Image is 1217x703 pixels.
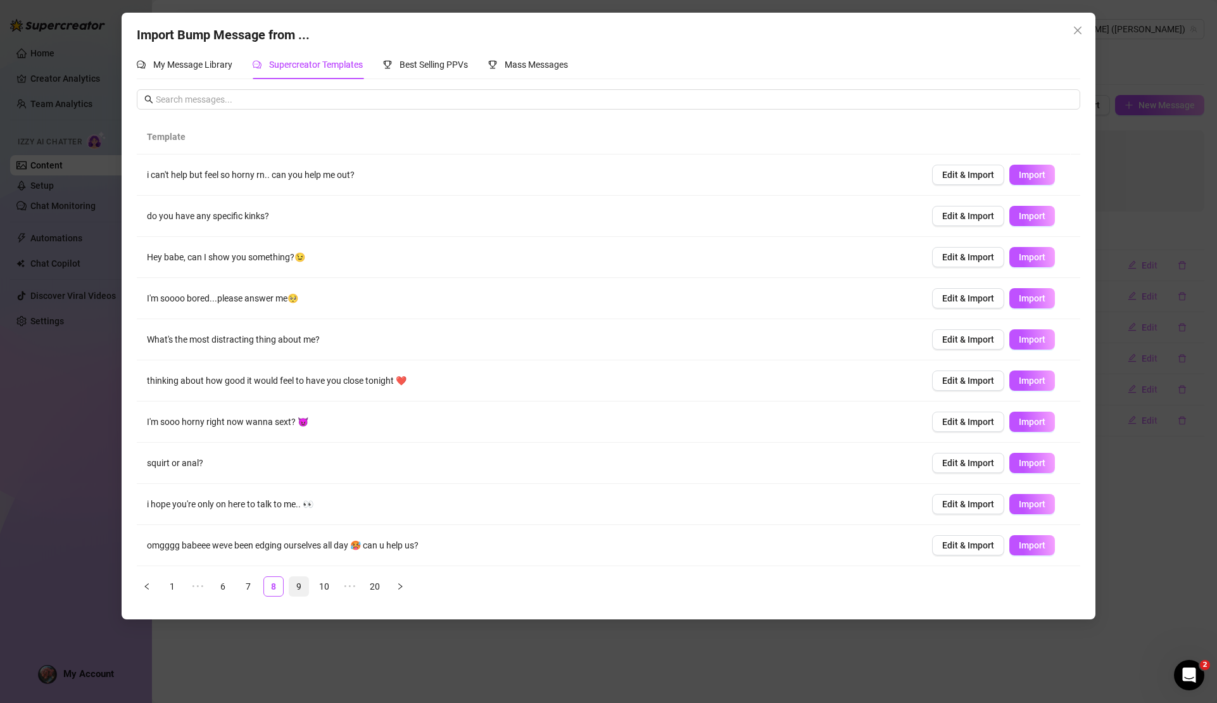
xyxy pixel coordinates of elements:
a: 9 [289,577,308,596]
li: 7 [238,576,258,597]
span: Edit & Import [942,376,994,386]
span: Supercreator Templates [269,60,363,70]
button: Edit & Import [932,535,1004,555]
li: 9 [289,576,309,597]
span: right [396,583,404,590]
li: Next 5 Pages [339,576,360,597]
button: Edit & Import [932,165,1004,185]
span: ••• [339,576,360,597]
span: close [1073,25,1083,35]
td: What's the most distracting thing about me? [137,319,922,360]
span: Edit & Import [942,170,994,180]
button: Import [1009,206,1055,226]
span: Edit & Import [942,252,994,262]
button: Edit & Import [932,288,1004,308]
a: 6 [213,577,232,596]
button: Edit & Import [932,370,1004,391]
td: omgggg babeee weve been edging ourselves all day 🥵 can u help us? [137,525,922,566]
span: trophy [383,60,392,69]
td: do you have any specific kinks? [137,196,922,237]
span: My Message Library [153,60,232,70]
span: Close [1068,25,1088,35]
button: Import [1009,165,1055,185]
li: Previous Page [137,576,157,597]
button: Import [1009,247,1055,267]
span: search [144,95,153,104]
span: Import [1019,334,1045,345]
button: Import [1009,288,1055,308]
button: Edit & Import [932,247,1004,267]
li: Next Page [390,576,410,597]
span: Edit & Import [942,334,994,345]
input: Search messages... [156,92,1073,106]
span: comment [137,60,146,69]
span: Import [1019,376,1045,386]
span: Import [1019,458,1045,468]
span: Import [1019,293,1045,303]
button: Import [1009,535,1055,555]
span: Import [1019,170,1045,180]
span: left [143,583,151,590]
button: Edit & Import [932,494,1004,514]
button: Import [1009,494,1055,514]
button: Import [1009,370,1055,391]
span: trophy [488,60,497,69]
td: I'm soooo bored...please answer me🥺 [137,278,922,319]
span: Edit & Import [942,458,994,468]
td: i hope you're only on here to talk to me.. 👀 [137,484,922,525]
td: thinking about how good it would feel to have you close tonight ❤️ [137,360,922,402]
li: 10 [314,576,334,597]
td: Hey babe, can I show you something?😉 [137,237,922,278]
a: 20 [365,577,384,596]
span: 2 [1200,660,1210,670]
li: Previous 5 Pages [187,576,208,597]
li: 20 [365,576,385,597]
button: Edit & Import [932,412,1004,432]
span: Edit & Import [942,293,994,303]
td: i can't help but feel so horny rn.. can you help me out? [137,155,922,196]
button: right [390,576,410,597]
button: Import [1009,412,1055,432]
button: Import [1009,453,1055,473]
span: Import [1019,499,1045,509]
li: 1 [162,576,182,597]
a: 7 [239,577,258,596]
span: Edit & Import [942,540,994,550]
button: Edit & Import [932,329,1004,350]
span: Mass Messages [505,60,568,70]
button: Edit & Import [932,453,1004,473]
span: ••• [187,576,208,597]
a: 10 [315,577,334,596]
span: Edit & Import [942,417,994,427]
a: 1 [163,577,182,596]
span: Import [1019,540,1045,550]
button: Close [1068,20,1088,41]
a: 8 [264,577,283,596]
button: left [137,576,157,597]
span: Import [1019,417,1045,427]
th: Template [137,120,912,155]
td: I'm sooo horny right now wanna sext? 😈 [137,402,922,443]
span: Best Selling PPVs [400,60,468,70]
button: Import [1009,329,1055,350]
li: 8 [263,576,284,597]
span: Import [1019,211,1045,221]
button: Edit & Import [932,206,1004,226]
span: Edit & Import [942,499,994,509]
li: 6 [213,576,233,597]
span: Import [1019,252,1045,262]
span: comment [253,60,262,69]
span: Edit & Import [942,211,994,221]
td: squirt or anal? [137,443,922,484]
iframe: Intercom live chat [1174,660,1204,690]
span: Import Bump Message from ... [137,27,310,42]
